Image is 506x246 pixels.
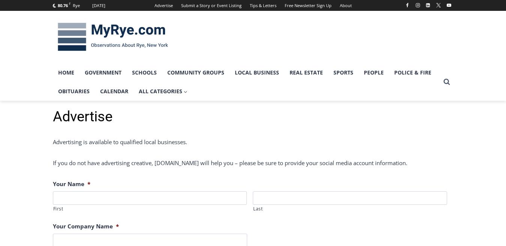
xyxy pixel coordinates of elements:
a: Facebook [403,1,412,10]
h1: Advertise [53,108,453,125]
img: MyRye.com [53,18,173,57]
label: Your Company Name [53,223,119,230]
span: All Categories [139,87,188,95]
a: Police & Fire [389,63,437,82]
a: Real Estate [284,63,328,82]
a: All Categories [134,82,193,101]
label: Your Name [53,180,90,188]
nav: Primary Navigation [53,63,440,101]
a: Local Business [230,63,284,82]
div: Rye [73,2,80,9]
label: Last [253,205,447,213]
a: Schools [127,63,162,82]
a: YouTube [444,1,453,10]
a: Linkedin [423,1,432,10]
a: Home [53,63,80,82]
div: [DATE] [92,2,105,9]
label: First [53,205,247,213]
a: Government [80,63,127,82]
a: X [434,1,443,10]
span: F [69,1,71,6]
a: Community Groups [162,63,230,82]
p: Advertising is available to qualified local businesses. [53,137,453,146]
a: Calendar [95,82,134,101]
p: If you do not have advertising creative, [DOMAIN_NAME] will help you – please be sure to provide ... [53,158,453,167]
a: Sports [328,63,359,82]
a: People [359,63,389,82]
a: Instagram [413,1,422,10]
a: Obituaries [53,82,95,101]
button: View Search Form [440,75,453,89]
span: 80.76 [58,3,68,8]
